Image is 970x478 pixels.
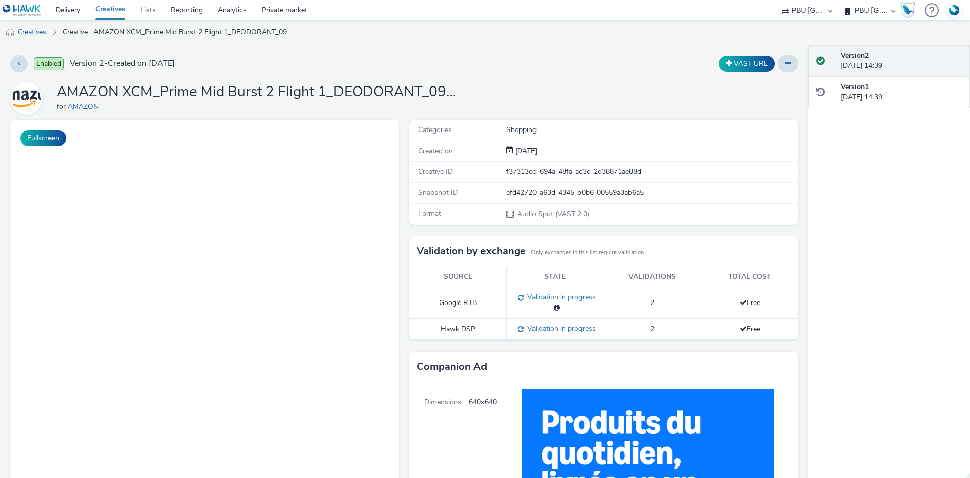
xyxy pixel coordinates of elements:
[417,244,526,259] h3: Validation by exchange
[740,298,760,308] span: Free
[841,51,962,71] div: [DATE] 14:39
[20,130,66,146] button: Fullscreen
[418,125,452,135] span: Categories
[5,28,15,38] img: audio
[418,146,453,156] span: Created on
[513,146,537,156] span: [DATE]
[409,267,507,287] th: Source
[947,3,962,18] img: Account FR
[58,20,300,45] a: Creative : AMAZON XCM_Prime Mid Burst 2 Flight 1_DEODORANT_092025
[418,209,441,219] span: Format
[507,267,604,287] th: State
[57,82,461,102] h1: AMAZON XCM_Prime Mid Burst 2 Flight 1_DEODORANT_092025
[418,167,453,177] span: Creative ID
[740,324,760,334] span: Free
[57,102,68,111] span: for
[524,292,596,302] span: Validation in progress
[841,82,869,92] strong: Version 1
[701,267,799,287] th: Total cost
[506,188,797,198] div: efd42720-a63d-4345-b0b6-00559a3ab6a5
[417,359,487,374] h3: Companion Ad
[650,324,654,334] span: 2
[68,102,103,111] a: AMAZON
[10,94,46,103] a: AMAZON
[418,188,458,197] span: Snapshot ID
[506,125,797,135] div: Shopping
[3,4,41,17] img: undefined Logo
[604,267,701,287] th: Validations
[900,2,919,18] a: Hawk Academy
[34,57,64,70] span: Enabled
[524,324,596,333] span: Validation in progress
[719,56,775,72] button: VAST URL
[12,84,41,113] img: AMAZON
[516,209,589,219] span: Audio Spot (VAST 2.0)
[900,2,915,18] img: Hawk Academy
[513,146,537,156] div: Creation 29 August 2025, 14:39
[716,56,778,72] div: Duplicate the creative as a VAST URL
[841,82,962,103] div: [DATE] 14:39
[531,249,644,257] small: Only exchanges in this list require validation
[409,319,507,340] td: Hawk DSP
[841,51,869,60] strong: Version 2
[70,58,175,69] span: Version 2 - Created on [DATE]
[409,287,507,319] td: Google RTB
[650,298,654,308] span: 2
[506,167,797,177] div: f37313ed-694a-48fa-ac3d-2d38871ae88d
